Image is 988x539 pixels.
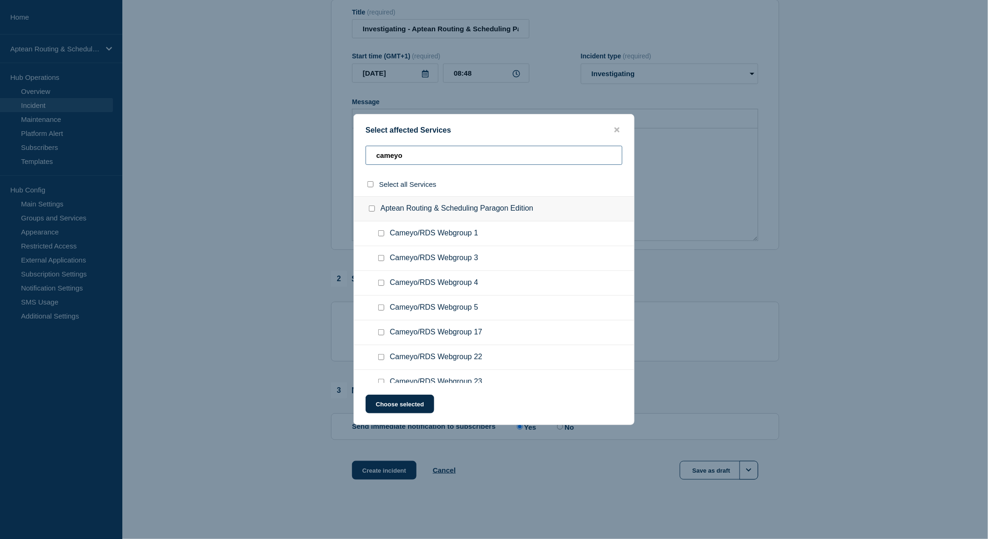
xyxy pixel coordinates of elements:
input: Cameyo/RDS Webgroup 5 checkbox [378,305,384,311]
span: Cameyo/RDS Webgroup 5 [390,303,478,312]
input: Cameyo/RDS Webgroup 23 checkbox [378,379,384,385]
input: Cameyo/RDS Webgroup 17 checkbox [378,329,384,335]
span: Cameyo/RDS Webgroup 17 [390,328,482,337]
span: Select all Services [379,180,437,188]
input: select all checkbox [367,181,374,187]
span: Cameyo/RDS Webgroup 1 [390,229,478,238]
input: Aptean Routing & Scheduling Paragon Edition checkbox [369,206,375,212]
input: Cameyo/RDS Webgroup 22 checkbox [378,354,384,360]
button: Choose selected [366,395,434,413]
div: Select affected Services [354,126,634,135]
span: Cameyo/RDS Webgroup 22 [390,353,482,362]
div: Aptean Routing & Scheduling Paragon Edition [354,196,634,221]
span: Cameyo/RDS Webgroup 23 [390,377,482,387]
button: close button [612,126,622,135]
input: Cameyo/RDS Webgroup 4 checkbox [378,280,384,286]
span: Cameyo/RDS Webgroup 3 [390,254,478,263]
input: Cameyo/RDS Webgroup 1 checkbox [378,230,384,236]
input: Search [366,146,622,165]
input: Cameyo/RDS Webgroup 3 checkbox [378,255,384,261]
span: Cameyo/RDS Webgroup 4 [390,278,478,288]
